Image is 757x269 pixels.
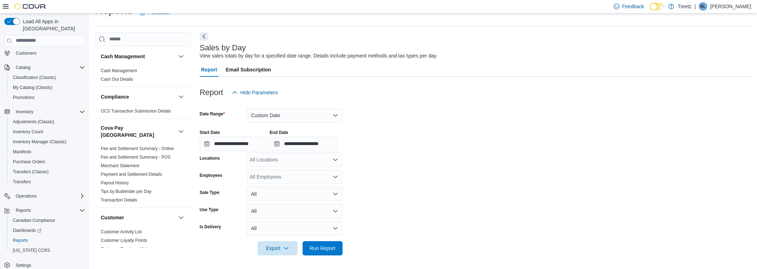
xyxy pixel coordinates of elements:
button: Operations [1,191,88,201]
span: Purchase Orders [13,159,45,165]
button: Run Report [303,241,343,255]
button: Reports [7,235,88,245]
span: Purchase Orders [10,158,85,166]
input: Press the down key to open a popover containing a calendar. [200,137,268,151]
span: Load All Apps in [GEOGRAPHIC_DATA] [20,18,85,32]
img: Cova [14,3,46,10]
a: Reports [10,236,31,245]
a: Dashboards [10,226,44,235]
button: Inventory Count [7,127,88,137]
span: BL [701,2,706,11]
button: Adjustments (Classic) [7,117,88,127]
span: Adjustments (Classic) [10,118,85,126]
span: Inventory Manager (Classic) [10,138,85,146]
button: Cash Management [101,53,175,60]
p: Treetz [678,2,692,11]
button: All [247,187,343,201]
span: My Catalog (Classic) [10,83,85,92]
span: Manifests [10,148,85,156]
span: OCS Transaction Submission Details [101,108,171,114]
span: Washington CCRS [10,246,85,255]
span: Customers [13,49,85,58]
span: Inventory Count [13,129,43,135]
span: Customer Purchase History [101,246,153,252]
span: Canadian Compliance [13,218,55,223]
span: Hide Parameters [240,89,278,96]
label: Sale Type [200,190,219,195]
span: My Catalog (Classic) [13,85,53,90]
label: End Date [270,130,288,135]
span: Transfers (Classic) [10,168,85,176]
span: Cash Management [101,68,137,74]
h3: Report [200,88,223,97]
button: Next [200,32,208,41]
a: Transfers [10,178,34,186]
button: Operations [13,192,40,200]
button: Compliance [101,93,175,100]
span: Inventory [16,109,33,115]
a: Transaction Details [101,198,137,203]
button: Transfers (Classic) [7,167,88,177]
span: Inventory Count [10,128,85,136]
label: Use Type [200,207,218,213]
span: Customers [16,50,36,56]
label: Date Range [200,111,225,117]
button: [US_STATE] CCRS [7,245,88,255]
span: Promotions [13,95,35,100]
button: All [247,221,343,235]
input: Press the down key to open a popover containing a calendar. [270,137,338,151]
span: Payment and Settlement Details [101,171,162,177]
span: Classification (Classic) [10,73,85,82]
span: Transfers (Classic) [13,169,49,175]
button: Inventory [1,107,88,117]
span: Catalog [13,63,85,72]
a: Fee and Settlement Summary - Online [101,146,174,151]
span: Run Report [310,245,335,252]
span: Transfers [13,179,31,185]
a: Customer Purchase History [101,246,153,251]
span: Reports [16,208,31,213]
a: Manifests [10,148,34,156]
button: Reports [13,206,34,215]
label: Start Date [200,130,220,135]
button: My Catalog (Classic) [7,83,88,93]
button: Open list of options [333,157,338,163]
button: Inventory Manager (Classic) [7,137,88,147]
span: Customer Activity List [101,229,142,235]
span: Feedback [622,3,644,10]
a: Inventory Manager (Classic) [10,138,69,146]
div: View sales totals by day for a specified date range. Details include payment methods and tax type... [200,52,438,60]
a: OCS Transaction Submission Details [101,109,171,114]
button: Hide Parameters [229,85,281,100]
span: Transaction Details [101,197,137,203]
a: Purchase Orders [10,158,48,166]
a: Transfers (Classic) [10,168,51,176]
a: Adjustments (Classic) [10,118,57,126]
button: Catalog [1,63,88,73]
a: Cash Out Details [101,77,133,82]
span: Reports [13,238,28,243]
span: Inventory [13,108,85,116]
span: Fee and Settlement Summary - Online [101,146,174,151]
a: Tips by Budtender per Day [101,189,151,194]
button: Custom Date [247,108,343,123]
a: Customers [13,49,39,58]
a: Inventory Count [10,128,46,136]
span: Promotions [10,93,85,102]
button: Customers [1,48,88,58]
button: Export [258,241,298,255]
a: [US_STATE] CCRS [10,246,53,255]
button: Purchase Orders [7,157,88,167]
h3: Customer [101,214,124,221]
span: Transfers [10,178,85,186]
button: Manifests [7,147,88,157]
a: Customer Activity List [101,229,142,234]
button: Compliance [177,93,185,101]
span: Fee and Settlement Summary - POS [101,154,170,160]
span: Dashboards [13,228,41,233]
a: Customer Loyalty Points [101,238,147,243]
a: Payout History [101,180,129,185]
span: Inventory Manager (Classic) [13,139,66,145]
span: [US_STATE] CCRS [13,248,50,253]
a: Promotions [10,93,38,102]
